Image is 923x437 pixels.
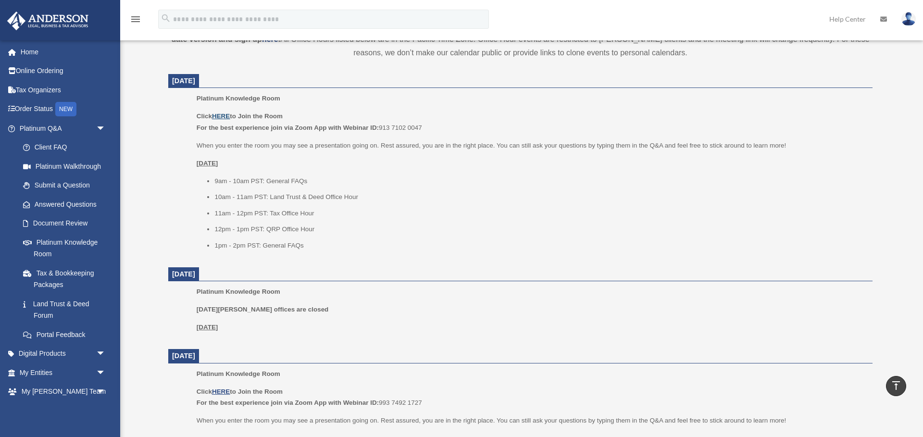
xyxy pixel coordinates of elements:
li: 11am - 12pm PST: Tax Office Hour [214,208,866,219]
span: arrow_drop_down [96,382,115,402]
span: Platinum Knowledge Room [197,370,280,377]
b: Click to Join the Room [197,112,283,120]
img: Anderson Advisors Platinum Portal [4,12,91,30]
a: menu [130,17,141,25]
strong: *This room is being hosted on Zoom. You will be required to log in to your personal Zoom account ... [171,22,865,43]
a: Home [7,42,120,62]
span: Platinum Knowledge Room [197,95,280,102]
span: arrow_drop_down [96,401,115,421]
a: Portal Feedback [13,325,120,344]
a: Platinum Knowledge Room [13,233,115,263]
i: vertical_align_top [890,380,902,391]
a: My Entitiesarrow_drop_down [7,363,120,382]
u: [DATE] [197,324,218,331]
a: Order StatusNEW [7,100,120,119]
a: Tax & Bookkeeping Packages [13,263,120,294]
a: vertical_align_top [886,376,906,396]
a: My [PERSON_NAME] Teamarrow_drop_down [7,382,120,401]
i: search [161,13,171,24]
a: Online Ordering [7,62,120,81]
b: For the best experience join via Zoom App with Webinar ID: [197,124,379,131]
a: HERE [212,112,230,120]
u: [DATE] [197,160,218,167]
a: Tax Organizers [7,80,120,100]
li: 1pm - 2pm PST: General FAQs [214,240,866,251]
p: 913 7102 0047 [197,111,866,133]
p: 993 7492 1727 [197,386,866,409]
a: Digital Productsarrow_drop_down [7,344,120,363]
i: menu [130,13,141,25]
span: [DATE] [172,352,195,360]
span: [DATE] [172,77,195,85]
span: arrow_drop_down [96,363,115,383]
li: 9am - 10am PST: General FAQs [214,175,866,187]
p: When you enter the room you may see a presentation going on. Rest assured, you are in the right p... [197,140,866,151]
span: arrow_drop_down [96,344,115,364]
li: 12pm - 1pm PST: QRP Office Hour [214,224,866,235]
div: NEW [55,102,76,116]
b: [DATE][PERSON_NAME] offices are closed [197,306,329,313]
a: Document Review [13,214,120,233]
a: Answered Questions [13,195,120,214]
span: Platinum Knowledge Room [197,288,280,295]
a: My Documentsarrow_drop_down [7,401,120,420]
a: Land Trust & Deed Forum [13,294,120,325]
a: Platinum Walkthrough [13,157,120,176]
a: Client FAQ [13,138,120,157]
a: HERE [212,388,230,395]
strong: . [278,35,280,43]
a: Platinum Q&Aarrow_drop_down [7,119,120,138]
b: For the best experience join via Zoom App with Webinar ID: [197,399,379,406]
a: here [262,35,278,43]
b: Click to Join the Room [197,388,283,395]
img: User Pic [901,12,916,26]
a: Submit a Question [13,176,120,195]
li: 10am - 11am PST: Land Trust & Deed Office Hour [214,191,866,203]
span: arrow_drop_down [96,119,115,138]
span: [DATE] [172,270,195,278]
